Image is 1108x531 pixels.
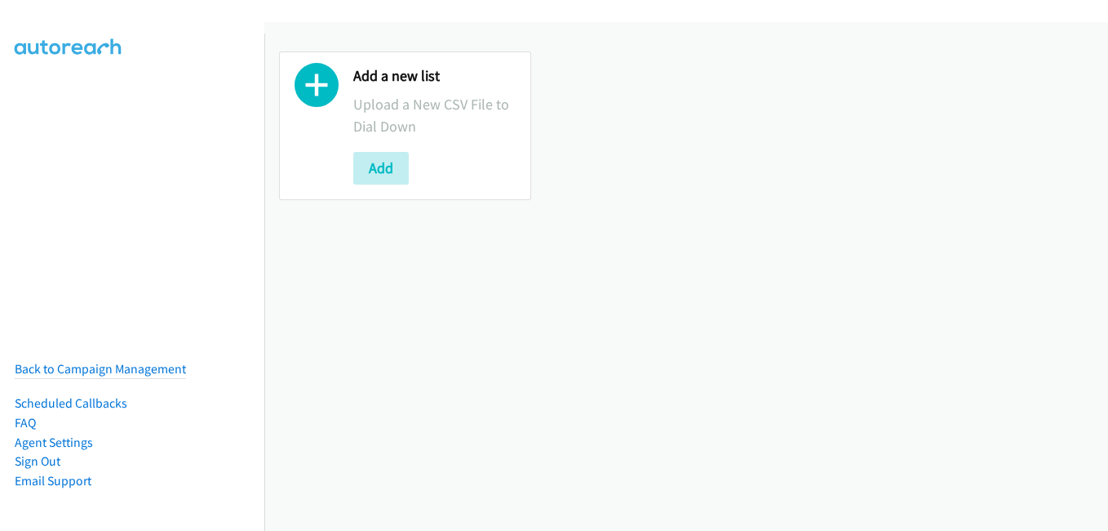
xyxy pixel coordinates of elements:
[15,435,93,450] a: Agent Settings
[15,415,36,431] a: FAQ
[353,93,516,137] p: Upload a New CSV File to Dial Down
[353,67,516,86] h2: Add a new list
[353,152,409,185] button: Add
[15,473,91,489] a: Email Support
[15,395,127,411] a: Scheduled Callbacks
[15,453,60,469] a: Sign Out
[15,361,186,377] a: Back to Campaign Management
